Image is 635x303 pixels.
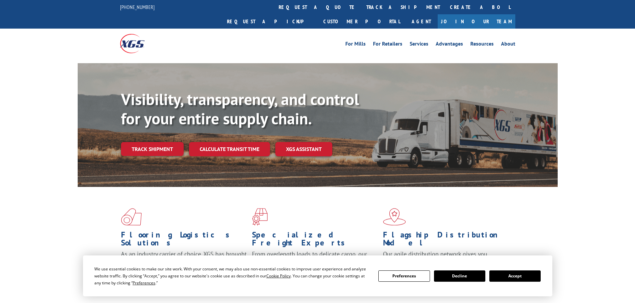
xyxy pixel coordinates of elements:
[345,41,366,49] a: For Mills
[83,255,552,296] div: Cookie Consent Prompt
[383,250,506,266] span: Our agile distribution network gives you nationwide inventory management on demand.
[133,280,155,286] span: Preferences
[318,14,405,29] a: Customer Portal
[121,231,247,250] h1: Flooring Logistics Solutions
[275,142,332,156] a: XGS ASSISTANT
[121,89,359,129] b: Visibility, transparency, and control for your entire supply chain.
[121,142,184,156] a: Track shipment
[189,142,270,156] a: Calculate transit time
[94,265,370,286] div: We use essential cookies to make our site work. With your consent, we may also use non-essential ...
[489,270,541,282] button: Accept
[438,14,515,29] a: Join Our Team
[383,208,406,226] img: xgs-icon-flagship-distribution-model-red
[410,41,428,49] a: Services
[378,270,430,282] button: Preferences
[383,231,509,250] h1: Flagship Distribution Model
[252,250,378,280] p: From overlength loads to delicate cargo, our experienced staff knows the best way to move your fr...
[373,41,402,49] a: For Retailers
[470,41,494,49] a: Resources
[121,250,247,274] span: As an industry carrier of choice, XGS has brought innovation and dedication to flooring logistics...
[436,41,463,49] a: Advantages
[121,208,142,226] img: xgs-icon-total-supply-chain-intelligence-red
[120,4,155,10] a: [PHONE_NUMBER]
[252,231,378,250] h1: Specialized Freight Experts
[501,41,515,49] a: About
[252,208,268,226] img: xgs-icon-focused-on-flooring-red
[266,273,291,279] span: Cookie Policy
[405,14,438,29] a: Agent
[434,270,485,282] button: Decline
[222,14,318,29] a: Request a pickup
